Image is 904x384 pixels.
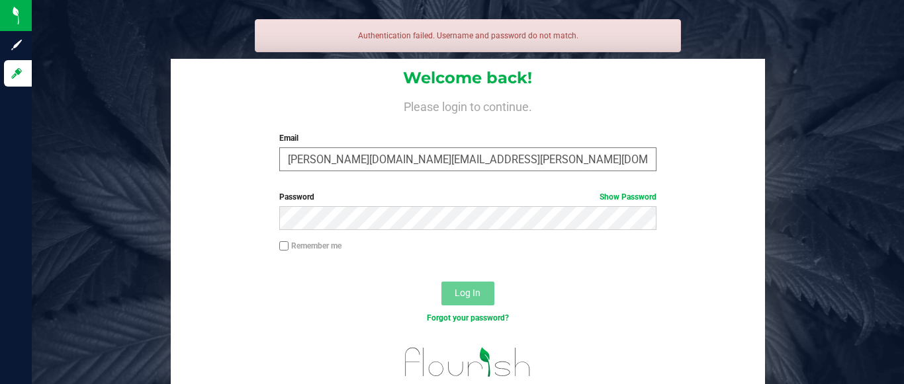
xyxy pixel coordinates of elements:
button: Log In [441,282,494,305]
h1: Welcome back! [171,69,766,87]
label: Remember me [279,240,341,252]
a: Show Password [600,192,656,202]
inline-svg: Sign up [10,38,23,52]
a: Forgot your password? [427,313,509,323]
span: Log In [455,288,480,298]
label: Email [279,132,656,144]
inline-svg: Log in [10,67,23,80]
span: Password [279,192,314,202]
input: Remember me [279,241,289,250]
h4: Please login to continue. [171,98,766,114]
div: Authentication failed. Username and password do not match. [255,19,681,52]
